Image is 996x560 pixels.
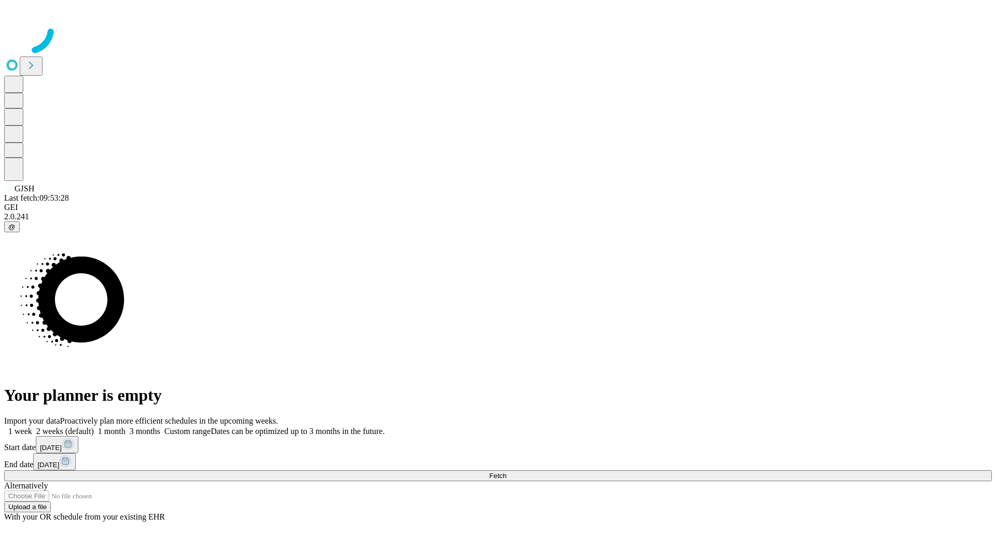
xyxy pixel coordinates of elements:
[8,223,16,231] span: @
[4,470,992,481] button: Fetch
[489,472,506,480] span: Fetch
[4,212,992,221] div: 2.0.241
[4,481,48,490] span: Alternatively
[4,512,165,521] span: With your OR schedule from your existing EHR
[130,427,160,436] span: 3 months
[8,427,32,436] span: 1 week
[98,427,126,436] span: 1 month
[4,501,51,512] button: Upload a file
[36,436,78,453] button: [DATE]
[37,461,59,469] span: [DATE]
[4,453,992,470] div: End date
[4,193,69,202] span: Last fetch: 09:53:28
[36,427,94,436] span: 2 weeks (default)
[211,427,384,436] span: Dates can be optimized up to 3 months in the future.
[4,386,992,405] h1: Your planner is empty
[15,184,34,193] span: GJSH
[60,416,278,425] span: Proactively plan more efficient schedules in the upcoming weeks.
[4,221,20,232] button: @
[4,416,60,425] span: Import your data
[164,427,211,436] span: Custom range
[33,453,76,470] button: [DATE]
[4,436,992,453] div: Start date
[40,444,62,452] span: [DATE]
[4,203,992,212] div: GEI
